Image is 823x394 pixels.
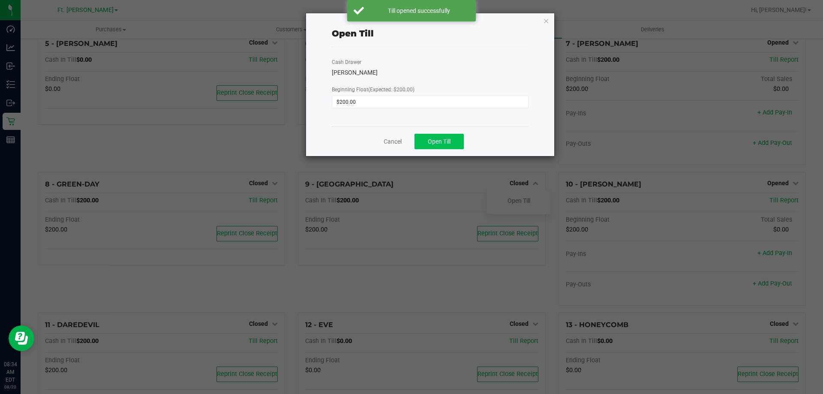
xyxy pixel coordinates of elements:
[9,325,34,351] iframe: Resource center
[428,138,451,145] span: Open Till
[332,68,529,77] div: [PERSON_NAME]
[368,87,415,93] span: (Expected: $200.00)
[384,137,402,146] a: Cancel
[332,87,415,93] span: Beginning Float
[332,58,361,66] label: Cash Drawer
[332,27,374,40] div: Open Till
[415,134,464,149] button: Open Till
[369,6,469,15] div: Till opened successfully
